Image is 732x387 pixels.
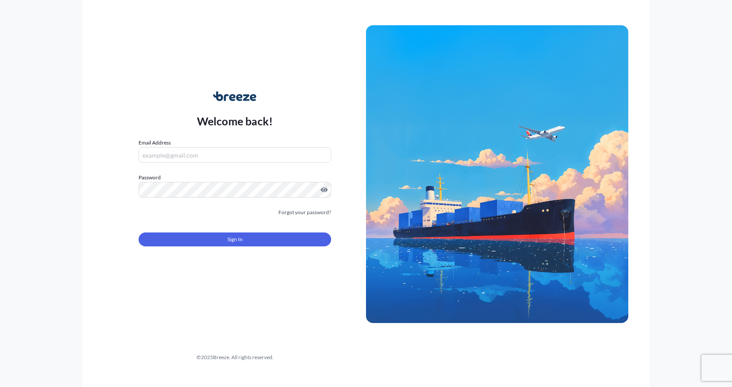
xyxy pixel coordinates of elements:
[139,138,171,147] label: Email Address
[278,208,331,217] a: Forgot your password?
[139,147,331,163] input: example@gmail.com
[227,235,243,244] span: Sign In
[321,186,328,193] button: Show password
[197,114,273,128] p: Welcome back!
[104,353,366,362] div: © 2025 Breeze. All rights reserved.
[139,232,331,246] button: Sign In
[139,173,331,182] label: Password
[366,25,628,323] img: Ship illustration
